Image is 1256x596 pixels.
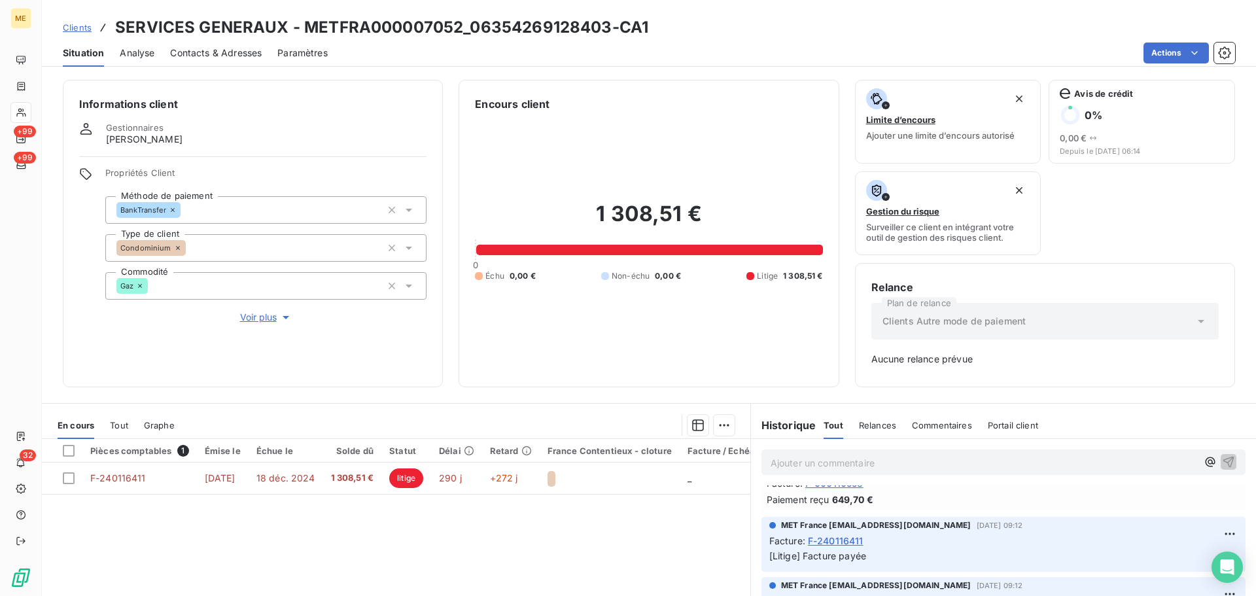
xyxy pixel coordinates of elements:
span: 32 [20,449,36,461]
div: Open Intercom Messenger [1212,552,1243,583]
span: Limite d’encours [866,114,935,125]
span: 0 [473,260,478,270]
input: Ajouter une valeur [181,204,191,216]
span: 0,00 € [655,270,681,282]
button: Voir plus [105,310,427,324]
input: Ajouter une valeur [186,242,196,254]
button: Actions [1143,43,1209,63]
span: Clients [63,22,92,33]
span: Aucune relance prévue [871,353,1219,366]
div: Émise le [205,446,241,456]
span: F-240116411 [90,472,146,483]
img: Logo LeanPay [10,567,31,588]
h6: Informations client [79,96,427,112]
span: [DATE] 09:12 [977,521,1023,529]
span: Contacts & Adresses [170,46,262,60]
span: 1 308,51 € [331,472,374,485]
span: 290 j [439,472,462,483]
span: Graphe [144,420,175,430]
span: 1 [177,445,189,457]
input: Ajouter une valeur [148,280,158,292]
span: Paiement reçu [767,493,829,506]
span: [DATE] [205,472,235,483]
span: [DATE] 09:12 [977,582,1023,589]
h3: SERVICES GENERAUX - METFRA000007052_06354269128403-CA1 [115,16,648,39]
h6: Encours client [475,96,549,112]
div: Facture / Echéancier [688,446,777,456]
span: Ajouter une limite d’encours autorisé [866,130,1015,141]
span: MET France [EMAIL_ADDRESS][DOMAIN_NAME] [781,580,971,591]
span: +99 [14,152,36,164]
span: _ [688,472,691,483]
div: Solde dû [331,446,374,456]
span: Commentaires [912,420,972,430]
div: Retard [490,446,532,456]
span: [Litige] Facture payée [769,550,866,561]
div: Échue le [256,446,315,456]
span: Voir plus [240,311,292,324]
span: Litige [757,270,778,282]
h2: 1 308,51 € [475,201,822,240]
span: Depuis le [DATE] 06:14 [1060,147,1224,155]
span: 0,00 € [510,270,536,282]
span: Gestionnaires [106,122,164,133]
span: En cours [58,420,94,430]
div: Délai [439,446,474,456]
div: France Contentieux - cloture [548,446,672,456]
span: Portail client [988,420,1038,430]
span: Paramètres [277,46,328,60]
span: MET France [EMAIL_ADDRESS][DOMAIN_NAME] [781,519,971,531]
span: Condominium [120,244,171,252]
span: Gestion du risque [866,206,939,217]
span: +272 j [490,472,518,483]
span: Propriétés Client [105,167,427,186]
span: Non-échu [612,270,650,282]
span: +99 [14,126,36,137]
span: [PERSON_NAME] [106,133,183,146]
div: Statut [389,446,423,456]
span: Analyse [120,46,154,60]
span: litige [389,468,423,488]
h6: Historique [751,417,816,433]
span: Échu [485,270,504,282]
a: Clients [63,21,92,34]
span: F-240116411 [808,534,863,548]
span: 0,00 € [1060,133,1087,143]
button: Gestion du risqueSurveiller ce client en intégrant votre outil de gestion des risques client. [855,171,1041,255]
span: Tout [110,420,128,430]
span: Facture : [769,534,805,548]
span: Relances [859,420,896,430]
span: Clients Autre mode de paiement [882,315,1026,328]
span: BankTransfer [120,206,166,214]
h6: 0 % [1085,109,1102,122]
button: Limite d’encoursAjouter une limite d’encours autorisé [855,80,1041,164]
span: 649,70 € [832,493,873,506]
span: Avis de crédit [1074,88,1133,99]
span: 1 308,51 € [783,270,823,282]
span: Tout [824,420,843,430]
div: ME [10,8,31,29]
span: Situation [63,46,104,60]
span: Gaz [120,282,133,290]
span: 18 déc. 2024 [256,472,315,483]
span: Surveiller ce client en intégrant votre outil de gestion des risques client. [866,222,1030,243]
h6: Relance [871,279,1219,295]
div: Pièces comptables [90,445,189,457]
